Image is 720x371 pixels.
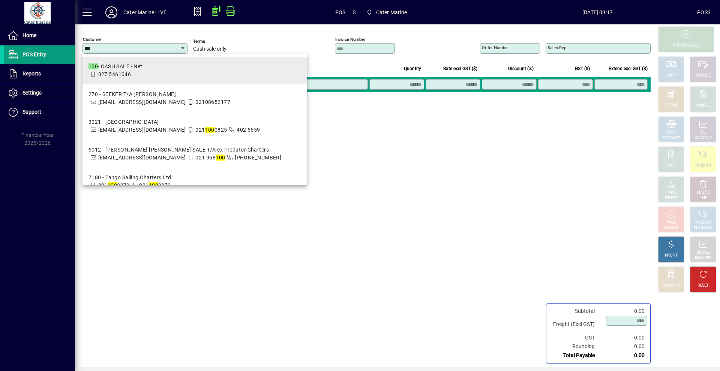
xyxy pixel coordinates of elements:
[108,182,117,188] em: 100
[98,155,186,161] span: [EMAIL_ADDRESS][DOMAIN_NAME]
[335,37,365,42] mat-label: Invoice number
[22,32,36,38] span: Home
[673,43,699,48] div: PROCESS SALE
[88,63,98,69] em: 100
[602,351,647,360] td: 0.00
[195,127,227,133] span: 021 0825
[98,182,130,188] span: 021 2379
[4,65,75,83] a: Reports
[695,255,711,261] div: INVOICES
[667,130,676,135] div: MISC
[149,182,158,188] em: 100
[694,135,712,141] div: ACCOUNT
[353,6,356,18] span: 3
[88,63,142,71] div: - CASH SALE - Net
[99,6,123,19] button: Profile
[404,65,421,73] span: Quantity
[98,71,131,77] span: 027 5461046
[664,225,678,231] div: INVOICE
[195,99,230,105] span: 02108652177
[664,103,678,108] div: EFTPOS
[4,103,75,122] a: Support
[575,65,590,73] span: GST ($)
[205,127,214,133] em: 100
[549,342,602,351] td: Rounding
[697,190,709,195] div: DELETE
[696,103,711,108] div: CHARGE
[666,163,676,168] div: NOTE
[662,283,680,288] div: DISCOUNT
[666,190,676,195] div: PRICE
[363,6,410,19] span: Cater Marine
[123,6,166,18] div: Cater Marine LIVE
[82,168,307,195] mat-option: 7180 - Tango Sailing Charters Ltd
[547,45,566,50] mat-label: Sales rep
[549,307,602,315] td: Subtotal
[549,315,602,333] td: Freight (Excl GST)
[216,155,225,161] em: 100
[82,57,307,84] mat-option: 100 - CASH SALE - Net
[701,130,706,135] div: GL
[602,307,647,315] td: 0.00
[663,135,679,141] div: PRODUCT
[82,112,307,140] mat-option: 3021 - Opua Marina Boat Yard
[602,342,647,351] td: 0.00
[699,195,707,201] div: LINE
[665,253,678,258] div: PROFIT
[443,65,477,73] span: Rate excl GST ($)
[193,39,238,44] span: Terms
[482,45,509,50] mat-label: Order number
[88,90,230,98] div: 270 - SEEKER T/A [PERSON_NAME]
[22,71,41,77] span: Reports
[508,65,534,73] span: Discount (%)
[498,6,697,18] span: [DATE] 09:17
[335,6,346,18] span: POS
[665,195,678,201] div: SELECT
[666,73,676,78] div: CASH
[22,51,46,57] span: POS Entry
[609,65,648,73] span: Extend excl GST ($)
[88,146,281,154] div: 5012 - [PERSON_NAME] [PERSON_NAME] SALE T/A ex Predator Charters
[666,220,676,225] div: HOLD
[376,6,407,18] span: Cater Marine
[22,109,41,115] span: Support
[88,118,260,126] div: 3021 - [GEOGRAPHIC_DATA]
[694,163,711,168] div: PRODUCT
[696,73,710,78] div: CHEQUE
[83,37,102,42] mat-label: Customer
[98,127,186,133] span: [EMAIL_ADDRESS][DOMAIN_NAME]
[4,26,75,45] a: Home
[82,140,307,168] mat-option: 5012 - Bruce Martin CASH SALE T/A ex Predator Charters
[237,127,260,133] span: 402 5659
[697,250,710,255] div: RECALL
[697,283,709,288] div: RESET
[694,225,712,231] div: SUMMARY
[602,333,647,342] td: 0.00
[22,90,42,96] span: Settings
[82,84,307,112] mat-option: 270 - SEEKER T/A Peter Jamar
[98,99,186,105] span: [EMAIL_ADDRESS][DOMAIN_NAME]
[195,155,225,161] span: 021 968
[193,46,226,52] span: Cash sale only
[549,333,602,342] td: GST
[549,351,602,360] td: Total Payable
[4,84,75,102] a: Settings
[694,220,711,225] div: PRODUCT
[697,6,711,18] div: POS3
[235,155,281,161] span: [PHONE_NUMBER]
[139,182,171,188] span: 021 2379
[88,174,171,182] div: 7180 - Tango Sailing Charters Ltd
